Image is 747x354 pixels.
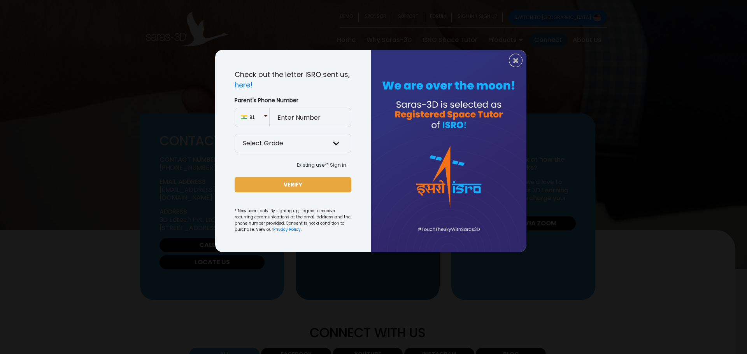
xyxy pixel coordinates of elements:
[512,56,519,66] span: ×
[235,177,351,192] button: VERIFY
[235,208,351,233] small: * New users only. By signing up, I agree to receive recurring communications at the email address...
[235,69,351,90] p: Check out the letter ISRO sent us,
[270,108,351,127] input: Enter Number
[235,96,351,105] label: Parent's Phone Number
[250,114,263,121] span: 91
[509,54,523,67] button: Close
[292,159,351,171] button: Existing user? Sign in
[235,80,253,90] a: here!
[273,227,301,232] a: Privacy Policy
